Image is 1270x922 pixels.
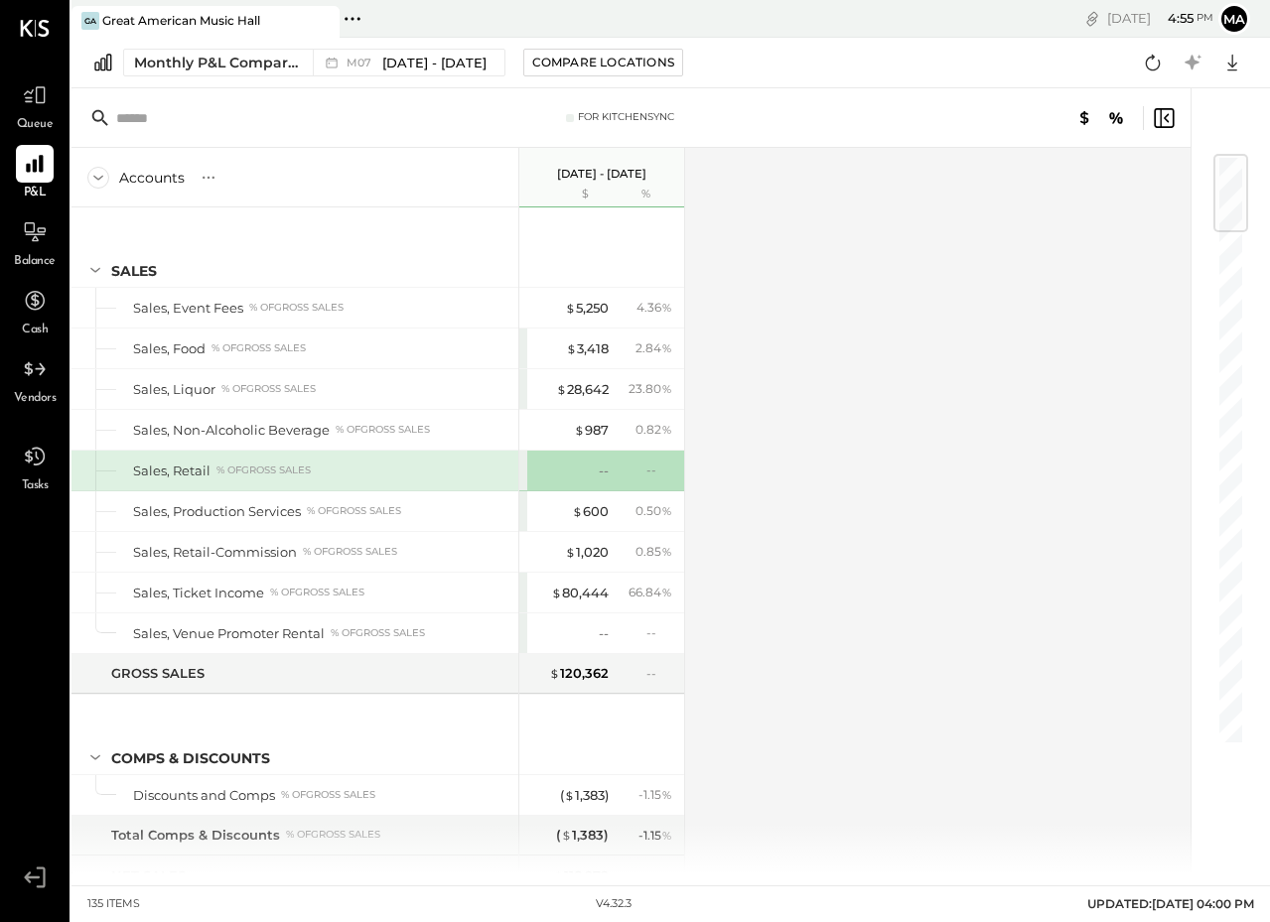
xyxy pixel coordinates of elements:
span: $ [549,665,560,681]
div: % [614,187,678,202]
span: % [661,421,672,437]
div: % of GROSS SALES [270,586,364,599]
div: % of GROSS SALES [212,341,306,355]
div: Sales, Non-Alcoholic Beverage [133,421,330,440]
div: NET SALES [111,866,186,885]
div: 600 [572,502,609,521]
span: Queue [17,116,54,134]
span: % [661,380,672,396]
div: 2.84 [635,339,672,357]
div: Comps & Discounts [111,748,270,768]
div: Sales, Production Services [133,502,301,521]
div: Sales, Retail [133,461,211,480]
div: % of GROSS SALES [307,504,401,518]
div: -- [599,624,609,643]
a: Cash [1,282,69,339]
div: Discounts and Comps [133,786,275,805]
span: $ [566,340,577,356]
div: 118,979 [553,866,609,885]
div: Accounts [119,168,185,188]
div: Sales, Ticket Income [133,584,264,602]
div: 1,020 [565,543,609,562]
div: - 1.15 [638,827,672,845]
div: 3,418 [566,339,609,358]
div: 5,250 [565,299,609,318]
span: Cash [22,322,48,339]
span: M07 [347,58,377,68]
div: -- [646,461,672,478]
span: Tasks [22,477,49,495]
span: $ [553,867,564,883]
div: 0.50 [635,502,672,520]
div: 4.36 [636,299,672,317]
div: v 4.32.3 [596,896,632,912]
div: 987 [574,421,609,440]
span: $ [574,422,585,438]
div: % of GROSS SALES [331,626,425,640]
div: -- [646,867,672,884]
div: % of GROSS SALES [303,545,397,559]
div: GA [81,12,99,30]
div: 28,642 [556,380,609,399]
div: % of GROSS SALES [249,301,344,315]
span: UPDATED: [DATE] 04:00 PM [1087,896,1254,911]
span: $ [564,787,575,803]
span: % [661,543,672,559]
a: Tasks [1,438,69,495]
span: $ [556,381,567,397]
div: Great American Music Hall [102,12,260,29]
div: Sales, Liquor [133,380,215,399]
div: Sales, Retail-Commission [133,543,297,562]
div: % of GROSS SALES [336,423,430,437]
div: -- [646,624,672,641]
span: Balance [14,253,56,271]
button: Monthly P&L Comparison M07[DATE] - [DATE] [123,49,505,76]
div: % of GROSS SALES [286,828,380,842]
div: SALES [111,261,157,281]
div: 0.85 [635,543,672,561]
div: 120,362 [549,664,609,683]
span: $ [565,544,576,560]
div: -- [646,665,672,682]
span: % [661,827,672,843]
div: $ [529,187,609,202]
span: $ [572,503,583,519]
div: For KitchenSync [578,110,674,124]
div: ( 1,383 ) [556,826,609,845]
div: 23.80 [629,380,672,398]
div: % of GROSS SALES [281,788,375,802]
div: 66.84 [629,584,672,601]
div: % of GROSS SALES [221,382,316,396]
span: % [661,339,672,355]
span: $ [561,827,572,843]
div: 0.82 [635,421,672,439]
span: % [661,584,672,599]
button: Compare Locations [523,49,683,76]
span: [DATE] - [DATE] [382,54,487,72]
span: % [661,299,672,315]
span: $ [551,585,562,600]
div: Sales, Venue Promoter Rental [133,624,325,643]
div: 80,444 [551,584,609,602]
a: Vendors [1,350,69,408]
div: - 1.15 [638,786,672,804]
button: ma [1218,3,1250,35]
a: P&L [1,145,69,202]
div: 135 items [87,896,140,912]
div: Total Comps & Discounts [111,826,280,845]
span: % [661,502,672,518]
span: % [661,786,672,802]
div: -- [599,461,609,480]
span: Vendors [14,390,57,408]
div: ( 1,383 ) [560,786,609,805]
a: Queue [1,76,69,134]
div: [DATE] [1107,9,1213,28]
div: Monthly P&L Comparison [134,53,301,72]
span: P&L [24,185,47,202]
div: copy link [1082,8,1102,29]
div: Sales, Food [133,339,206,358]
div: Sales, Event Fees [133,299,243,318]
p: [DATE] - [DATE] [557,167,646,181]
div: Compare Locations [532,54,674,70]
a: Balance [1,213,69,271]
